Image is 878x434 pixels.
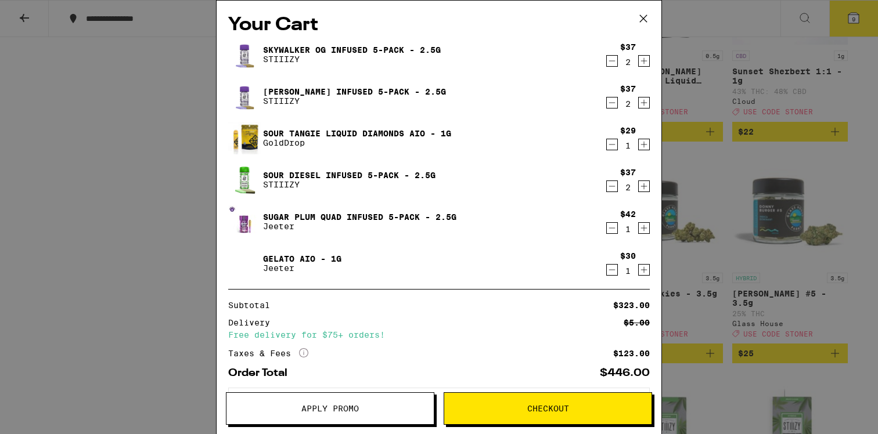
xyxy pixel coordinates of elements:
div: Free delivery for $75+ orders! [228,331,650,339]
button: Increment [638,139,650,150]
div: Order Total [228,368,296,378]
a: Sugar Plum Quad Infused 5-Pack - 2.5g [263,212,456,222]
div: Subtotal [228,301,278,309]
div: $37 [620,168,636,177]
img: Sour Diesel Infused 5-Pack - 2.5g [228,164,261,196]
button: Increment [638,180,650,192]
span: Hi. Need any help? [7,8,84,17]
button: Decrement [606,264,618,276]
a: Sour Tangie Liquid Diamonds AIO - 1g [263,129,451,138]
button: Apply Promo [226,392,434,425]
div: $37 [620,42,636,52]
button: Decrement [606,97,618,108]
button: Decrement [606,222,618,234]
img: Sugar Plum Quad Infused 5-Pack - 2.5g [228,205,261,238]
p: STIIIZY [263,96,446,106]
div: $5.00 [624,319,650,327]
div: 2 [620,183,636,192]
div: $29 [620,126,636,135]
img: Skywalker OG Infused 5-Pack - 2.5g [228,38,261,71]
p: Jeeter [263,263,341,273]
div: $123.00 [613,349,650,357]
div: Taxes & Fees [228,348,308,359]
button: Increment [638,222,650,234]
img: King Louis XIII Infused 5-Pack - 2.5g [228,80,261,113]
button: Increment [638,264,650,276]
a: Sour Diesel Infused 5-Pack - 2.5g [263,171,436,180]
div: 1 [620,225,636,234]
button: Checkout [444,392,652,425]
p: GoldDrop [263,138,451,147]
div: Delivery [228,319,278,327]
span: Apply Promo [301,404,359,413]
h2: Your Cart [228,12,650,38]
button: Decrement [606,180,618,192]
img: Gelato AIO - 1g [228,247,261,280]
a: Skywalker OG Infused 5-Pack - 2.5g [263,45,441,55]
div: $446.00 [600,368,650,378]
button: Decrement [606,139,618,150]
button: Increment [638,55,650,67]
div: 2 [620,99,636,108]
p: STIIIZY [263,180,436,189]
div: 1 [620,141,636,150]
p: Jeeter [263,222,456,231]
div: $37 [620,84,636,93]
div: $30 [620,251,636,261]
div: $323.00 [613,301,650,309]
div: 1 [620,266,636,276]
button: Increment [638,97,650,108]
span: Checkout [527,404,569,413]
img: Sour Tangie Liquid Diamonds AIO - 1g [228,120,261,155]
button: Decrement [606,55,618,67]
div: 2 [620,57,636,67]
p: STIIIZY [263,55,441,64]
a: Gelato AIO - 1g [263,254,341,263]
a: [PERSON_NAME] Infused 5-Pack - 2.5g [263,87,446,96]
div: $42 [620,209,636,219]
